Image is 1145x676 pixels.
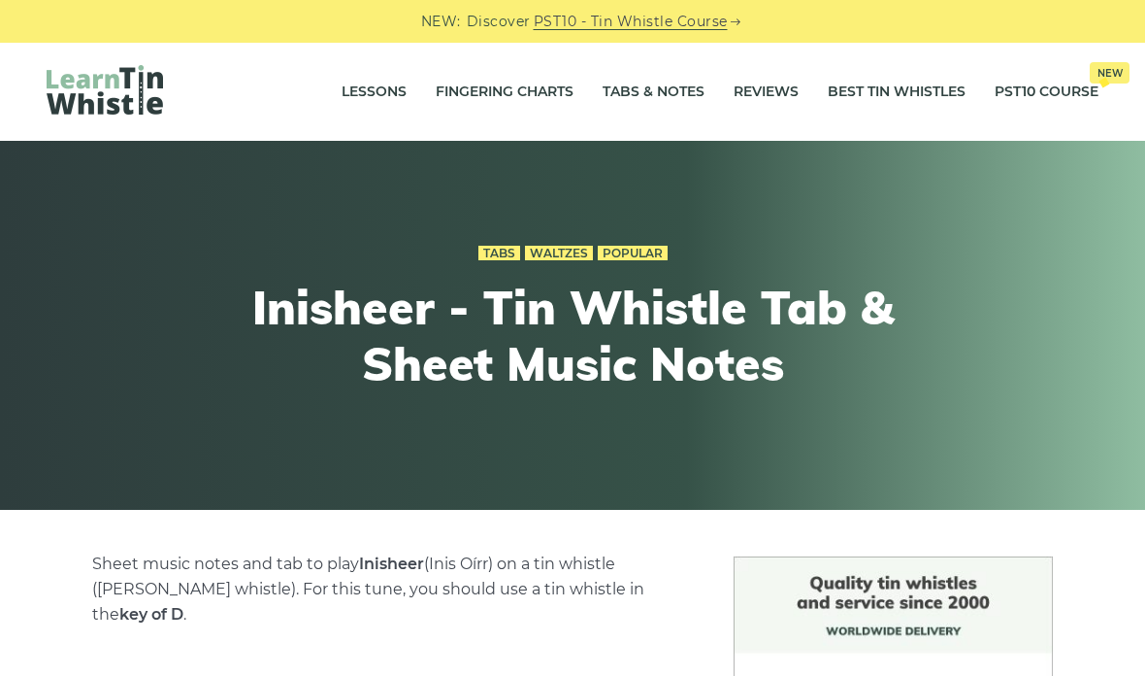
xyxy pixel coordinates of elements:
[215,280,930,391] h1: Inisheer - Tin Whistle Tab & Sheet Music Notes
[119,605,183,624] strong: key of D
[734,68,799,117] a: Reviews
[342,68,407,117] a: Lessons
[478,246,520,261] a: Tabs
[603,68,704,117] a: Tabs & Notes
[525,246,593,261] a: Waltzes
[47,65,163,115] img: LearnTinWhistle.com
[598,246,668,261] a: Popular
[995,68,1098,117] a: PST10 CourseNew
[1090,62,1129,84] span: New
[436,68,573,117] a: Fingering Charts
[828,68,965,117] a: Best Tin Whistles
[92,552,686,627] p: Sheet music notes and tab to play (Inis Oírr) on a tin whistle ([PERSON_NAME] whistle). For this ...
[359,555,424,573] strong: Inisheer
